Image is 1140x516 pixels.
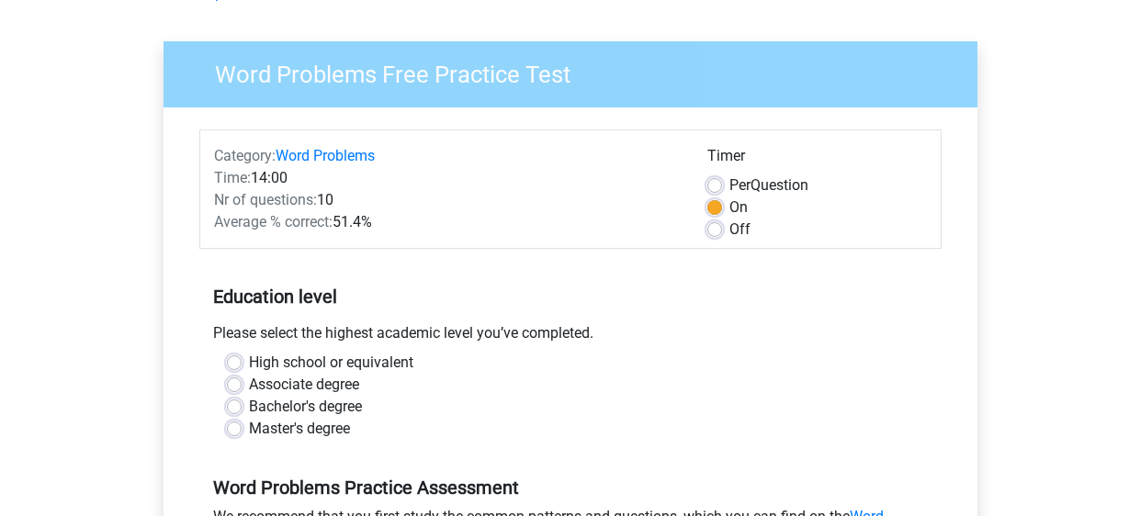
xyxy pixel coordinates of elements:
[214,191,317,208] span: Nr of questions:
[200,167,694,189] div: 14:00
[213,477,928,499] h5: Word Problems Practice Assessment
[249,418,350,440] label: Master's degree
[729,219,751,241] label: Off
[729,176,751,194] span: Per
[249,352,413,374] label: High school or equivalent
[213,278,928,315] h5: Education level
[729,174,808,196] label: Question
[249,374,359,396] label: Associate degree
[214,213,333,230] span: Average % correct:
[276,147,375,164] a: Word Problems
[214,169,251,186] span: Time:
[199,322,942,352] div: Please select the highest academic level you’ve completed.
[193,53,964,89] h3: Word Problems Free Practice Test
[200,189,694,211] div: 10
[707,145,927,174] div: Timer
[249,396,362,418] label: Bachelor's degree
[729,196,748,219] label: On
[214,147,276,164] span: Category:
[200,211,694,233] div: 51.4%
